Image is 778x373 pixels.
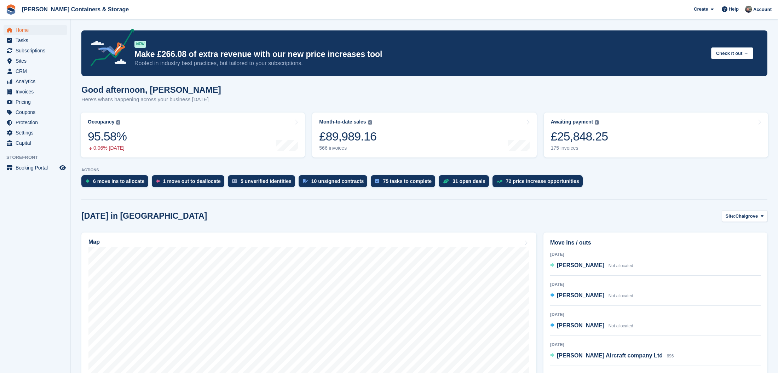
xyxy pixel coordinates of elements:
a: Month-to-date sales £89,989.16 566 invoices [312,113,536,157]
div: 1 move out to deallocate [163,178,221,184]
a: menu [4,107,67,117]
span: Home [16,25,58,35]
img: stora-icon-8386f47178a22dfd0bd8f6a31ec36ba5ce8667c1dd55bd0f319d3a0aa187defe.svg [6,4,16,15]
img: icon-info-grey-7440780725fd019a000dd9b08b2336e03edf1995a4989e88bcd33f0948082b44.svg [368,120,372,125]
a: 6 move ins to allocate [81,175,152,191]
a: [PERSON_NAME] Aircraft company Ltd 696 [550,351,674,361]
div: [DATE] [550,311,761,318]
div: £25,848.25 [551,129,608,144]
div: 6 move ins to allocate [93,178,145,184]
a: menu [4,66,67,76]
h1: Good afternoon, [PERSON_NAME] [81,85,221,94]
img: task-75834270c22a3079a89374b754ae025e5fb1db73e45f91037f5363f120a921f8.svg [375,179,379,183]
a: 1 move out to deallocate [152,175,228,191]
img: price-adjustments-announcement-icon-8257ccfd72463d97f412b2fc003d46551f7dbcb40ab6d574587a9cd5c0d94... [85,29,134,69]
div: 75 tasks to complete [383,178,432,184]
span: Tasks [16,35,58,45]
span: Analytics [16,76,58,86]
div: 175 invoices [551,145,608,151]
a: menu [4,87,67,97]
a: menu [4,56,67,66]
span: 696 [667,354,674,358]
a: menu [4,25,67,35]
a: menu [4,35,67,45]
span: Invoices [16,87,58,97]
button: Check it out → [711,47,753,59]
span: [PERSON_NAME] [557,262,604,268]
img: move_ins_to_allocate_icon-fdf77a2bb77ea45bf5b3d319d69a93e2d87916cf1d5bf7949dd705db3b84f3ca.svg [86,179,90,183]
div: 31 open deals [453,178,485,184]
span: Settings [16,128,58,138]
div: [DATE] [550,251,761,258]
a: Preview store [58,163,67,172]
span: Coupons [16,107,58,117]
div: NEW [134,41,146,48]
span: [PERSON_NAME] Aircraft company Ltd [557,352,663,358]
a: menu [4,46,67,56]
span: Not allocated [609,263,633,268]
span: Create [694,6,708,13]
span: Not allocated [609,293,633,298]
span: Subscriptions [16,46,58,56]
a: Awaiting payment £25,848.25 175 invoices [544,113,768,157]
div: Occupancy [88,119,114,125]
span: [PERSON_NAME] [557,292,604,298]
img: move_outs_to_deallocate_icon-f764333ba52eb49d3ac5e1228854f67142a1ed5810a6f6cc68b1a99e826820c5.svg [156,179,160,183]
span: Account [753,6,772,13]
span: Storefront [6,154,70,161]
span: Sites [16,56,58,66]
span: Site: [726,213,736,220]
button: Site: Chalgrove [722,210,768,222]
div: [DATE] [550,342,761,348]
p: Here's what's happening across your business [DATE] [81,96,221,104]
span: Help [729,6,739,13]
p: Make £266.08 of extra revenue with our new price increases tool [134,49,705,59]
a: 72 price increase opportunities [492,175,586,191]
div: 95.58% [88,129,127,144]
div: Month-to-date sales [319,119,366,125]
div: 10 unsigned contracts [311,178,364,184]
h2: Map [88,239,100,245]
span: Booking Portal [16,163,58,173]
span: Capital [16,138,58,148]
a: menu [4,138,67,148]
span: Chalgrove [736,213,758,220]
a: [PERSON_NAME] Not allocated [550,261,633,270]
div: 72 price increase opportunities [506,178,579,184]
a: 10 unsigned contracts [299,175,371,191]
a: Occupancy 95.58% 0.06% [DATE] [81,113,305,157]
img: price_increase_opportunities-93ffe204e8149a01c8c9dc8f82e8f89637d9d84a8eef4429ea346261dce0b2c0.svg [497,180,502,183]
a: [PERSON_NAME] Not allocated [550,321,633,331]
a: 75 tasks to complete [371,175,439,191]
a: 5 unverified identities [228,175,299,191]
a: 31 open deals [439,175,492,191]
img: contract_signature_icon-13c848040528278c33f63329250d36e43548de30e8caae1d1a13099fd9432cc5.svg [303,179,308,183]
div: 5 unverified identities [241,178,292,184]
p: ACTIONS [81,168,767,172]
div: 0.06% [DATE] [88,145,127,151]
a: menu [4,97,67,107]
p: Rooted in industry best practices, but tailored to your subscriptions. [134,59,705,67]
span: Pricing [16,97,58,107]
a: menu [4,76,67,86]
img: icon-info-grey-7440780725fd019a000dd9b08b2336e03edf1995a4989e88bcd33f0948082b44.svg [116,120,120,125]
div: [DATE] [550,281,761,288]
span: Not allocated [609,323,633,328]
img: verify_identity-adf6edd0f0f0b5bbfe63781bf79b02c33cf7c696d77639b501bdc392416b5a36.svg [232,179,237,183]
img: icon-info-grey-7440780725fd019a000dd9b08b2336e03edf1995a4989e88bcd33f0948082b44.svg [595,120,599,125]
a: menu [4,117,67,127]
div: £89,989.16 [319,129,376,144]
a: [PERSON_NAME] Not allocated [550,291,633,300]
span: [PERSON_NAME] [557,322,604,328]
h2: [DATE] in [GEOGRAPHIC_DATA] [81,211,207,221]
span: Protection [16,117,58,127]
h2: Move ins / outs [550,239,761,247]
a: menu [4,163,67,173]
img: Adam Greenhalgh [745,6,752,13]
div: 566 invoices [319,145,376,151]
a: menu [4,128,67,138]
span: CRM [16,66,58,76]
div: Awaiting payment [551,119,593,125]
a: [PERSON_NAME] Containers & Storage [19,4,132,15]
img: deal-1b604bf984904fb50ccaf53a9ad4b4a5d6e5aea283cecdc64d6e3604feb123c2.svg [443,179,449,184]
